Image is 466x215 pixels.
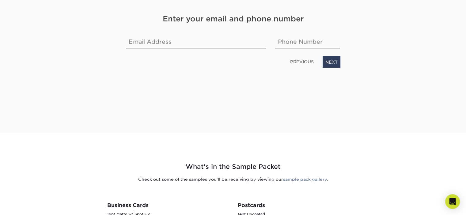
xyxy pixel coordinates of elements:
h3: Postcards [238,202,359,208]
a: NEXT [323,56,340,68]
h4: Enter your email and phone number [126,13,340,24]
h2: What's in the Sample Packet [54,162,412,172]
div: Open Intercom Messenger [445,194,460,209]
a: PREVIOUS [288,57,316,67]
a: sample pack gallery [283,177,327,182]
h3: Business Cards [107,202,229,208]
p: Check out some of the samples you’ll be receiving by viewing our . [54,176,412,182]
